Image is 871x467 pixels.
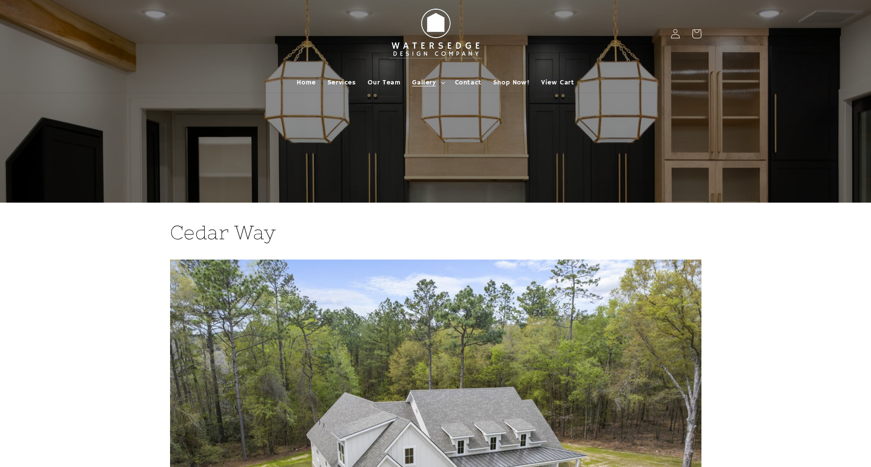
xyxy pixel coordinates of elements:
a: Contact [449,72,487,93]
span: Home [297,78,315,87]
span: Services [328,78,356,87]
a: Our Team [362,72,407,93]
span: Our Team [368,78,401,87]
a: View Cart [535,72,580,93]
span: View Cart [541,78,574,87]
span: Contact [455,78,482,87]
a: Shop Now! [487,72,535,93]
span: Gallery [412,78,436,87]
h2: Cedar Way [170,220,701,245]
a: Services [322,72,362,93]
img: Watersedge Design Co [383,4,489,64]
summary: Gallery [406,72,449,93]
a: Home [291,72,321,93]
span: Shop Now! [493,78,529,87]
